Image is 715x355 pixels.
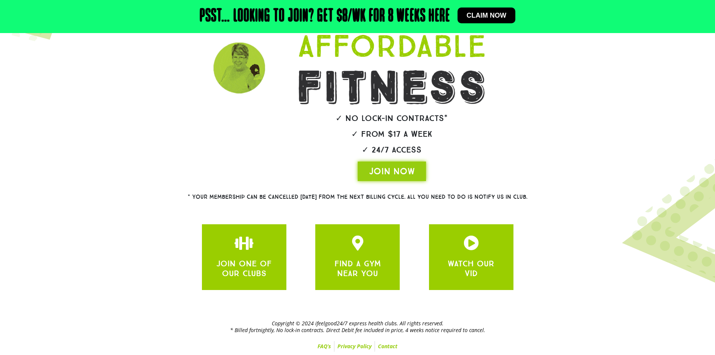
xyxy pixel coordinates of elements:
[458,8,515,23] a: Claim now
[375,341,400,352] a: Contact
[334,258,381,278] a: FIND A GYM NEAR YOU
[369,165,415,177] span: JOIN NOW
[358,162,426,181] a: JOIN NOW
[161,194,555,200] h2: * Your membership can be cancelled [DATE] from the next billing cycle. All you need to do is noti...
[236,236,251,251] a: JOIN ONE OF OUR CLUBS
[448,258,494,278] a: WATCH OUR VID
[467,12,506,19] span: Claim now
[117,341,598,352] nav: Menu
[334,341,375,352] a: Privacy Policy
[200,8,450,26] h2: Psst… Looking to join? Get $8/wk for 8 weeks here
[350,236,365,251] a: JOIN ONE OF OUR CLUBS
[276,146,508,154] h2: ✓ 24/7 Access
[315,341,334,352] a: FAQ’s
[276,130,508,138] h2: ✓ From $17 a week
[216,258,272,278] a: JOIN ONE OF OUR CLUBS
[276,114,508,122] h2: ✓ No lock-in contracts*
[464,236,479,251] a: JOIN ONE OF OUR CLUBS
[117,320,598,334] h2: Copyright © 2024 ifeelgood24/7 express health clubs. All rights reserved. * Billed fortnightly, N...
